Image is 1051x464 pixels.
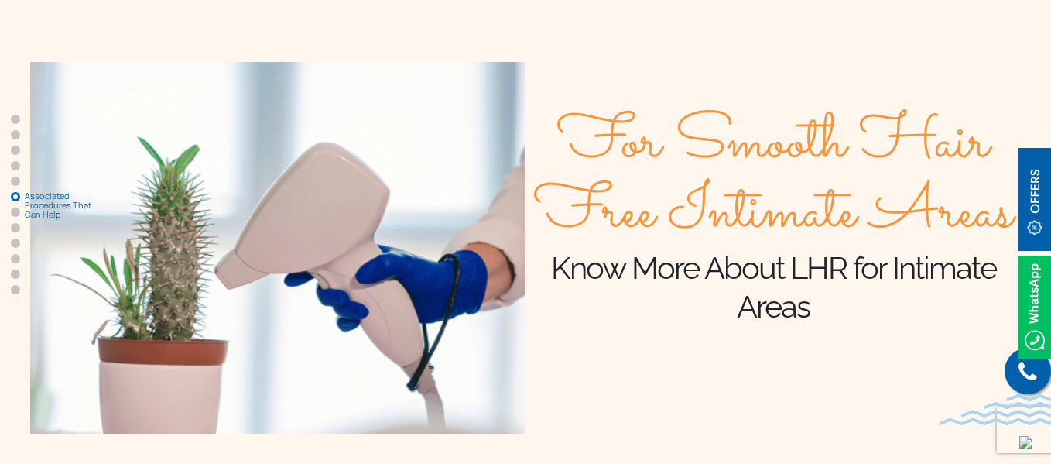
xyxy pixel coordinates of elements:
span: For Smooth Hair Free Intimate Areas [525,109,1021,249]
h1: Know More About LHR for Intimate Areas [525,249,1021,326]
img: orange-arrow [821,362,838,371]
img: offerBt [1018,148,1051,251]
span: Associated Procedures That Can Help [25,191,102,219]
a: Whatsappicon [1018,297,1051,314]
img: up-blue-arrow.svg [1019,436,1032,449]
span: Book Appointment [716,358,838,372]
img: Whatsappicon [1018,256,1051,359]
a: Book Appointmentorange-arrow [695,348,859,382]
a: Associated Procedures That Can Help [11,192,20,201]
img: bluewave [940,394,1051,425]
